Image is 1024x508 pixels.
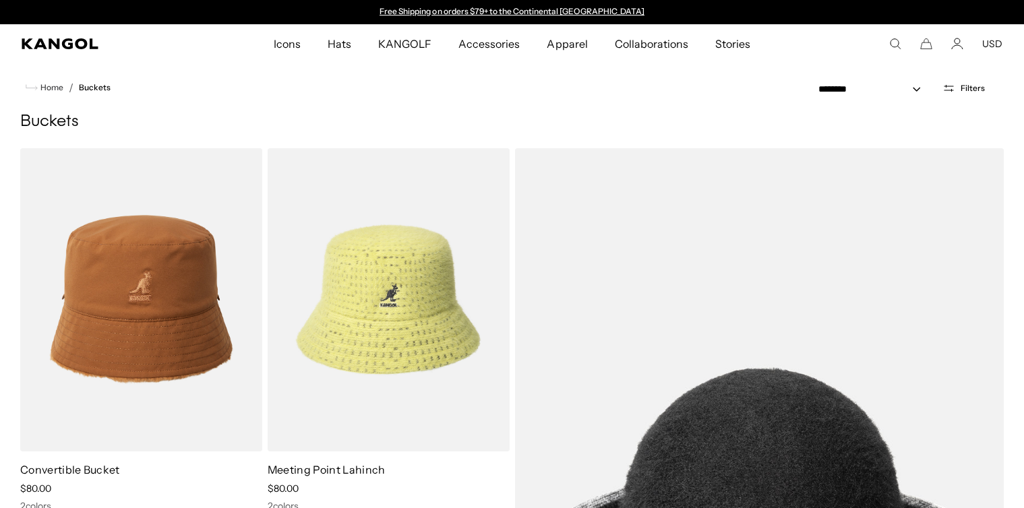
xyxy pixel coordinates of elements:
[314,24,365,63] a: Hats
[63,80,73,96] li: /
[373,7,651,18] div: Announcement
[260,24,314,63] a: Icons
[20,148,262,451] img: Convertible Bucket
[328,24,351,63] span: Hats
[22,38,181,49] a: Kangol
[934,82,993,94] button: Open filters
[365,24,445,63] a: KANGOLF
[20,482,51,495] span: $80.00
[373,7,651,18] div: 1 of 2
[458,24,520,63] span: Accessories
[38,83,63,92] span: Home
[20,112,1004,132] h1: Buckets
[982,38,1002,50] button: USD
[20,463,120,476] a: Convertible Bucket
[601,24,702,63] a: Collaborations
[533,24,601,63] a: Apparel
[274,24,301,63] span: Icons
[268,482,299,495] span: $80.00
[378,24,431,63] span: KANGOLF
[889,38,901,50] summary: Search here
[715,24,750,63] span: Stories
[268,148,510,451] img: Meeting Point Lahinch
[79,83,111,92] a: Buckets
[380,6,644,16] a: Free Shipping on orders $79+ to the Continental [GEOGRAPHIC_DATA]
[445,24,533,63] a: Accessories
[961,84,985,93] span: Filters
[920,38,932,50] button: Cart
[268,463,386,476] a: Meeting Point Lahinch
[615,24,688,63] span: Collaborations
[702,24,764,63] a: Stories
[547,24,587,63] span: Apparel
[373,7,651,18] slideshow-component: Announcement bar
[951,38,963,50] a: Account
[813,82,934,96] select: Sort by: Featured
[26,82,63,94] a: Home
